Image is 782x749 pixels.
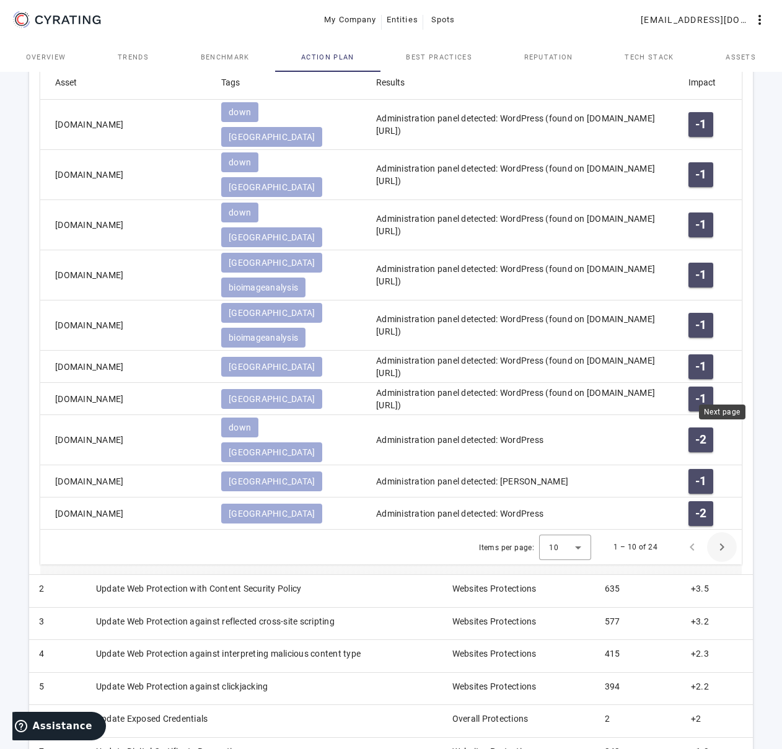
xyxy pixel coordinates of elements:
mat-cell: Administration panel detected: WordPress (found on [DOMAIN_NAME][URL]) [366,250,679,300]
span: bioimageanalysis [229,331,298,344]
span: -2 [695,507,707,520]
span: [EMAIL_ADDRESS][DOMAIN_NAME] [641,10,752,30]
span: [GEOGRAPHIC_DATA] [229,307,315,319]
span: Trends [118,54,149,61]
mat-cell: Administration panel detected: WordPress (found on [DOMAIN_NAME][URL]) [366,150,679,200]
span: Reputation [524,54,573,61]
button: Spots [423,9,463,31]
div: Asset [55,76,88,89]
span: [GEOGRAPHIC_DATA] [229,181,315,193]
td: Update Web Protection against interpreting malicious content type [86,640,442,672]
mat-cell: [DOMAIN_NAME] [40,300,211,351]
mat-chip-listbox: Tags [221,200,356,250]
span: [GEOGRAPHIC_DATA] [229,393,315,405]
mat-icon: more_vert [752,12,767,27]
td: 635 [595,575,681,607]
div: Impact [688,76,716,89]
button: Entities [382,9,423,31]
span: Best practices [406,54,472,61]
td: 3 [29,607,86,639]
td: Websites Protections [442,640,595,672]
mat-chip-listbox: Tags [221,250,356,300]
span: down [229,156,251,169]
mat-cell: Administration panel detected: WordPress (found on [DOMAIN_NAME][URL]) [366,200,679,250]
span: -1 [695,393,707,405]
span: -1 [695,118,707,131]
div: Items per page: [479,541,534,554]
mat-cell: Administration panel detected: WordPress (found on [DOMAIN_NAME][URL]) [366,300,679,351]
td: 394 [595,672,681,704]
td: Update Web Protection against reflected cross-site scripting [86,607,442,639]
td: +2 [681,705,753,737]
span: My Company [324,10,377,30]
button: Next page [707,532,737,562]
td: Update Exposed Credentials [86,705,442,737]
span: [GEOGRAPHIC_DATA] [229,231,315,243]
div: 1 – 10 of 24 [613,541,657,553]
td: 6 [29,705,86,737]
span: Action Plan [301,54,354,61]
td: +2.2 [681,672,753,704]
td: 4 [29,640,86,672]
td: +3.2 [681,607,753,639]
mat-cell: [DOMAIN_NAME] [40,383,211,415]
mat-cell: [DOMAIN_NAME] [40,250,211,300]
mat-cell: Administration panel detected: WordPress [366,497,679,530]
mat-chip-listbox: Tags [221,501,356,526]
span: Assets [726,54,756,61]
span: Benchmark [201,54,250,61]
span: [GEOGRAPHIC_DATA] [229,475,315,488]
div: Results [376,76,405,89]
mat-cell: Administration panel detected: WordPress (found on [DOMAIN_NAME][URL]) [366,383,679,415]
mat-cell: [DOMAIN_NAME] [40,150,211,200]
mat-cell: Administration panel detected: WordPress [366,415,679,465]
span: Overview [26,54,66,61]
mat-cell: [DOMAIN_NAME] [40,415,211,465]
div: Impact [688,76,727,89]
span: Tech Stack [625,54,674,61]
td: Websites Protections [442,672,595,704]
td: Overall Protections [442,705,595,737]
mat-cell: Administration panel detected: [PERSON_NAME] [366,465,679,497]
mat-chip-listbox: Tags [221,469,356,494]
mat-chip-listbox: Tags [221,354,356,379]
div: Asset [55,76,77,89]
mat-chip-listbox: Tags [221,100,356,149]
div: Tags [221,76,251,89]
mat-cell: Administration panel detected: WordPress (found on [DOMAIN_NAME][URL]) [366,100,679,150]
td: Websites Protections [442,575,595,607]
span: -1 [695,319,707,331]
iframe: Ouvre un widget dans lequel vous pouvez trouver plus d’informations [12,712,106,743]
mat-chip-listbox: Tags [221,415,356,465]
span: -1 [695,361,707,373]
td: 577 [595,607,681,639]
mat-chip-listbox: Tags [221,300,356,350]
td: +3.5 [681,575,753,607]
span: down [229,421,251,434]
span: [GEOGRAPHIC_DATA] [229,256,315,269]
mat-cell: [DOMAIN_NAME] [40,200,211,250]
span: [GEOGRAPHIC_DATA] [229,361,315,373]
td: Websites Protections [442,607,595,639]
div: Next page [699,405,745,419]
button: My Company [319,9,382,31]
mat-chip-listbox: Tags [221,387,356,411]
td: 2 [29,575,86,607]
span: down [229,206,251,219]
mat-cell: [DOMAIN_NAME] [40,465,211,497]
span: down [229,106,251,118]
span: Entities [387,10,418,30]
div: Tags [221,76,240,89]
mat-cell: [DOMAIN_NAME] [40,497,211,530]
td: Update Web Protection with Content Security Policy [86,575,442,607]
span: [GEOGRAPHIC_DATA] [229,507,315,520]
button: [EMAIL_ADDRESS][DOMAIN_NAME] [636,9,772,31]
td: 2 [595,705,681,737]
span: -1 [695,269,707,281]
span: [GEOGRAPHIC_DATA] [229,131,315,143]
mat-cell: [DOMAIN_NAME] [40,100,211,150]
span: -1 [695,219,707,231]
span: Spots [431,10,455,30]
td: +2.3 [681,640,753,672]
